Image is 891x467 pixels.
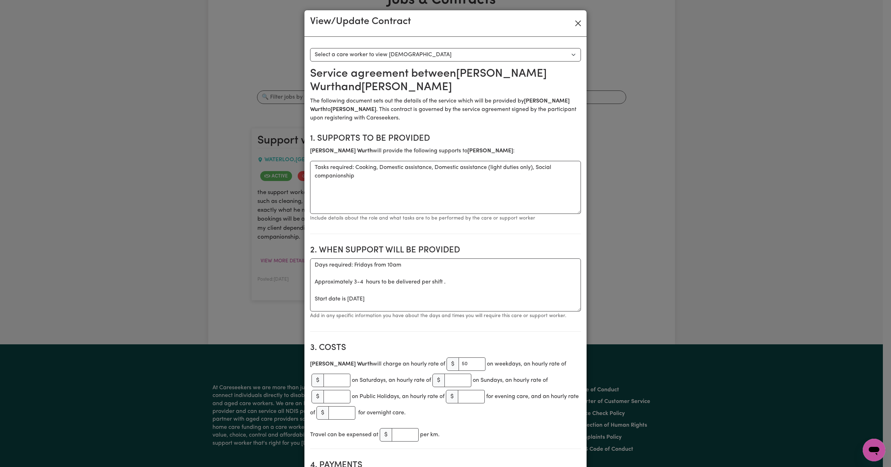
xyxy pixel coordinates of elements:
[310,147,581,155] p: will provide the following supports to :
[310,313,566,319] small: Add in any specific information you have about the days and times you will require this care or s...
[310,67,581,94] h2: Service agreement between [PERSON_NAME] Wurth and [PERSON_NAME]
[316,406,329,420] span: $
[310,16,411,28] h3: View/Update Contract
[311,374,324,387] span: $
[310,134,581,144] h2: 1. Supports to be provided
[310,356,581,421] div: will charge an hourly rate of on weekdays, an hourly rate of on Saturdays, an hourly rate of on S...
[863,439,885,461] iframe: Button to launch messaging window, conversation in progress
[310,148,373,154] b: [PERSON_NAME] Wurth
[310,216,535,221] small: Include details about the role and what tasks are to be performed by the care or support worker
[310,161,581,214] textarea: Tasks required: Cooking, Domestic assistance, Domestic assistance (light duties only), Social com...
[572,18,584,29] button: Close
[310,361,373,367] b: [PERSON_NAME] Wurth
[311,390,324,403] span: $
[310,245,581,256] h2: 2. When support will be provided
[310,97,581,122] p: The following document sets out the details of the service which will be provided by to . This co...
[310,427,581,443] div: Travel can be expensed at per km.
[310,343,581,353] h2: 3. Costs
[331,107,376,112] b: [PERSON_NAME]
[446,390,458,403] span: $
[467,148,513,154] b: [PERSON_NAME]
[432,374,445,387] span: $
[310,258,581,311] textarea: Days required: Fridays from 10am Approximately 3-4 hours to be delivered per shift . Start date i...
[447,357,459,371] span: $
[380,428,392,442] span: $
